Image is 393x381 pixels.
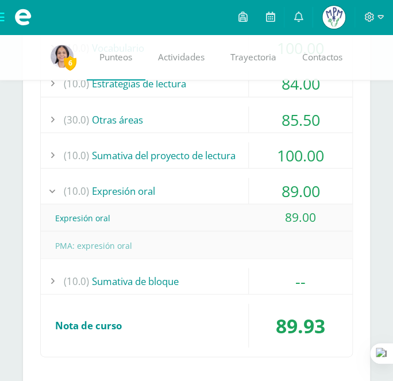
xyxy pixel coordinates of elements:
img: 99753301db488abef3517222e3f977fe.png [322,6,345,29]
div: Expresión oral [41,205,352,230]
div: Sumativa de bloque [41,268,352,294]
div: -- [249,268,352,294]
a: Trayectoria [218,34,290,80]
div: 89.00 [249,204,352,230]
div: Expresión oral [41,178,352,203]
span: (10.0) [64,71,89,97]
span: 6 [64,56,76,70]
span: Punteos [99,51,132,63]
span: Nota de curso [55,318,122,332]
a: Punteos [87,34,145,80]
span: Actividades [158,51,205,63]
span: (30.0) [64,106,89,132]
span: Contactos [302,51,342,63]
div: Estrategias de lectura [41,71,352,97]
a: Contactos [290,34,356,80]
span: (10.0) [64,268,89,294]
span: Trayectoria [230,51,276,63]
span: (10.0) [64,142,89,168]
div: PMA: expresión oral [41,232,352,258]
img: 14b6f9600bbeae172fd7f038d3506a01.png [51,45,74,68]
div: Sumativa del proyecto de lectura [41,142,352,168]
div: 89.93 [249,303,352,347]
div: 89.00 [249,178,352,203]
div: 85.50 [249,106,352,132]
span: (10.0) [64,178,89,203]
a: Actividades [145,34,218,80]
div: Otras áreas [41,106,352,132]
div: 100.00 [249,142,352,168]
div: 84.00 [249,71,352,97]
